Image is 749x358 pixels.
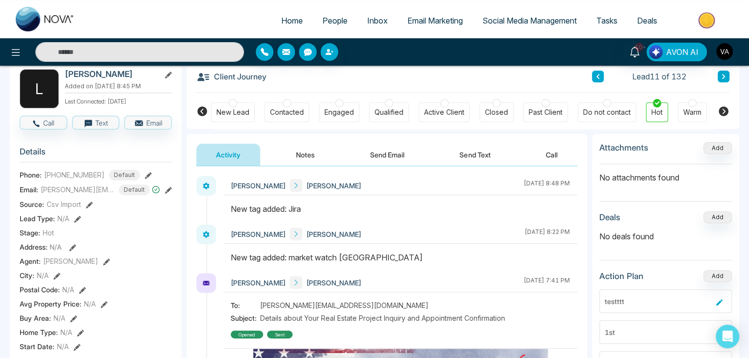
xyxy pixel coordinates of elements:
[599,230,732,242] p: No deals found
[44,170,105,180] span: [PHONE_NUMBER]
[20,341,54,352] span: Start Date :
[20,184,38,195] span: Email:
[407,16,463,26] span: Email Marketing
[703,270,732,282] button: Add
[313,11,357,30] a: People
[632,71,687,82] span: Lead 11 of 132
[374,107,403,117] div: Qualified
[196,69,267,84] h3: Client Journey
[276,144,334,166] button: Notes
[20,299,81,309] span: Avg Property Price :
[53,313,65,323] span: N/A
[529,107,562,117] div: Past Client
[20,199,44,209] span: Source:
[20,284,60,295] span: Postal Code :
[231,313,260,323] span: Subject:
[587,11,627,30] a: Tasks
[627,11,667,30] a: Deals
[20,327,58,337] span: Home Type :
[37,270,49,281] span: N/A
[231,180,286,191] span: [PERSON_NAME]
[20,170,42,180] span: Phone:
[651,107,663,117] div: Hot
[231,229,286,239] span: [PERSON_NAME]
[62,284,74,295] span: N/A
[271,11,313,30] a: Home
[216,107,249,117] div: New Lead
[672,9,743,31] img: Market-place.gif
[281,16,303,26] span: Home
[20,242,62,252] span: Address:
[473,11,587,30] a: Social Media Management
[20,116,67,129] button: Call
[20,69,59,108] div: L
[20,213,55,224] span: Lead Type:
[583,107,631,117] div: Do not contact
[16,7,75,31] img: Nova CRM Logo
[109,170,140,180] span: Default
[703,142,732,154] button: Add
[367,16,388,26] span: Inbox
[306,180,361,191] span: [PERSON_NAME]
[440,144,510,166] button: Send Text
[596,16,617,26] span: Tasks
[231,278,286,288] span: [PERSON_NAME]
[485,107,508,117] div: Closed
[84,299,96,309] span: N/A
[20,270,34,281] span: City :
[637,16,657,26] span: Deals
[357,11,398,30] a: Inbox
[47,199,81,209] span: Csv Import
[599,164,732,183] p: No attachments found
[267,331,293,338] div: sent
[716,325,739,348] div: Open Intercom Messenger
[57,213,69,224] span: N/A
[43,256,98,266] span: [PERSON_NAME]
[231,331,263,338] div: Opened
[703,211,732,223] button: Add
[524,276,570,289] div: [DATE] 7:41 PM
[666,46,698,58] span: AVON AI
[41,184,114,195] span: [PERSON_NAME][EMAIL_ADDRESS][DOMAIN_NAME]
[260,313,505,323] span: Details about Your Real Estate Project Inquiry and Appointment Confirmation
[196,144,260,166] button: Activity
[649,45,663,59] img: Lead Flow
[20,147,172,162] h3: Details
[635,43,643,51] span: 10+
[306,229,361,239] span: [PERSON_NAME]
[20,256,41,266] span: Agent:
[20,228,40,238] span: Stage:
[683,107,701,117] div: Warm
[424,107,464,117] div: Active Client
[526,144,577,166] button: Call
[50,243,62,251] span: N/A
[716,43,733,60] img: User Avatar
[605,327,712,337] div: 1st
[599,143,648,153] h3: Attachments
[65,69,156,79] h2: [PERSON_NAME]
[72,116,120,129] button: Text
[646,43,707,61] button: AVON AI
[599,212,620,222] h3: Deals
[57,341,69,352] span: N/A
[20,313,51,323] span: Buy Area :
[60,327,72,337] span: N/A
[306,278,361,288] span: [PERSON_NAME]
[482,16,577,26] span: Social Media Management
[605,296,712,307] div: testttt
[398,11,473,30] a: Email Marketing
[703,143,732,152] span: Add
[623,43,646,60] a: 10+
[525,228,570,240] div: [DATE] 8:22 PM
[65,95,172,106] p: Last Connected: [DATE]
[324,107,354,117] div: Engaged
[43,228,54,238] span: Hot
[260,300,428,310] span: [PERSON_NAME][EMAIL_ADDRESS][DOMAIN_NAME]
[524,179,570,192] div: [DATE] 8:48 PM
[124,116,172,129] button: Email
[231,300,260,310] span: To:
[65,82,172,91] p: Added on [DATE] 8:45 PM
[350,144,424,166] button: Send Email
[322,16,348,26] span: People
[119,184,150,195] span: Default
